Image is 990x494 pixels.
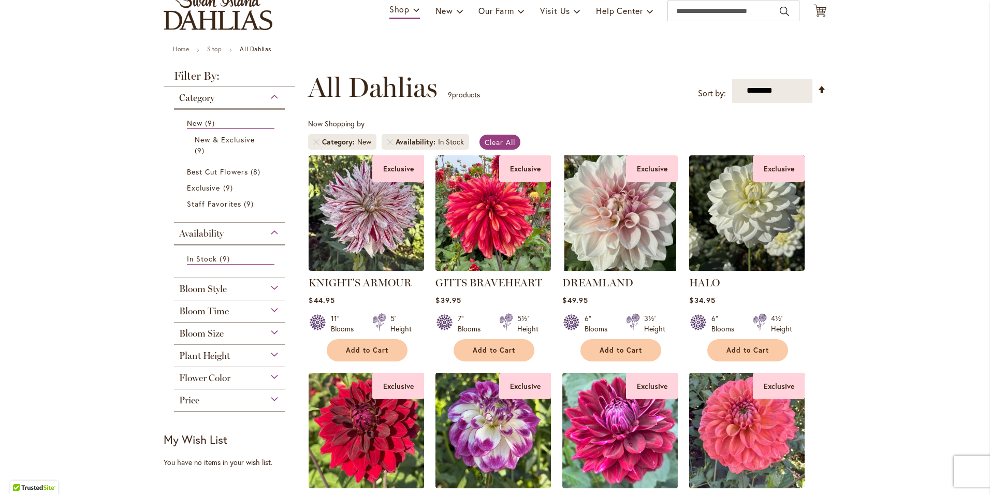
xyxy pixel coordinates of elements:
iframe: Launch Accessibility Center [8,457,37,486]
a: HALO Exclusive [689,263,805,273]
span: Staff Favorites [187,199,241,209]
span: New & Exclusive [195,135,255,144]
div: Exclusive [753,373,805,399]
a: New &amp; Exclusive [195,134,267,156]
div: Exclusive [499,373,551,399]
div: 4½' Height [771,313,792,334]
span: Plant Height [179,350,230,361]
a: Remove Category New [313,139,319,145]
a: SWEET NECTAR Exclusive [689,481,805,490]
span: Add to Cart [726,346,769,355]
div: 5½' Height [517,313,538,334]
a: OPENING NIGHT Exclusive [309,481,424,490]
a: HALO [689,277,720,289]
span: Shop [389,4,410,14]
div: Exclusive [626,155,678,182]
span: $39.95 [435,295,461,305]
a: GITTS BRAVEHEART [435,277,542,289]
div: 5' Height [390,313,412,334]
a: MISS ATTITUDE Exclusive [435,481,551,490]
div: 6" Blooms [711,313,740,334]
a: Shop [207,45,222,53]
img: SWEET NECTAR [689,373,805,488]
button: Add to Cart [327,339,407,361]
img: GITTS BRAVEHEART [435,155,551,271]
a: DREAMLAND [562,277,633,289]
span: Bloom Size [179,328,224,339]
span: Exclusive [187,183,220,193]
img: OPENING NIGHT [309,373,424,488]
div: 6" Blooms [585,313,614,334]
div: 11" Blooms [331,313,360,334]
a: Remove Availability In Stock [387,139,393,145]
span: 8 [251,166,263,177]
span: Price [179,395,199,406]
span: Add to Cart [600,346,642,355]
span: Now Shopping by [308,119,365,128]
img: STAR DUST [562,373,678,488]
a: Staff Favorites [187,198,274,209]
span: Flower Color [179,372,230,384]
button: Add to Cart [454,339,534,361]
span: 9 [220,253,232,264]
span: Clear All [485,137,515,147]
a: In Stock 9 [187,253,274,265]
strong: My Wish List [164,432,227,447]
div: In Stock [438,137,464,147]
div: Exclusive [372,373,424,399]
a: DREAMLAND Exclusive [562,263,678,273]
a: Clear All [479,135,520,150]
img: HALO [689,155,805,271]
img: MISS ATTITUDE [435,373,551,488]
a: KNIGHTS ARMOUR Exclusive [309,263,424,273]
span: 9 [223,182,236,193]
span: New [435,5,453,16]
span: Category [179,92,214,104]
div: You have no items in your wish list. [164,457,302,468]
span: 9 [195,145,207,156]
a: KNIGHT'S ARMOUR [309,277,412,289]
span: Add to Cart [346,346,388,355]
div: Exclusive [499,155,551,182]
span: Bloom Style [179,283,227,295]
img: DREAMLAND [562,155,678,271]
span: $34.95 [689,295,715,305]
span: All Dahlias [308,72,438,103]
strong: All Dahlias [240,45,271,53]
label: Sort by: [698,84,726,103]
a: Exclusive [187,182,274,193]
div: 3½' Height [644,313,665,334]
a: STAR DUST Exclusive [562,481,678,490]
span: Availability [179,228,224,239]
span: Category [322,137,357,147]
span: Our Farm [478,5,514,16]
a: Home [173,45,189,53]
span: Help Center [596,5,643,16]
button: Add to Cart [580,339,661,361]
div: 7" Blooms [458,313,487,334]
div: New [357,137,371,147]
div: Exclusive [753,155,805,182]
img: KNIGHTS ARMOUR [309,155,424,271]
span: 9 [244,198,256,209]
span: Best Cut Flowers [187,167,248,177]
span: New [187,118,202,128]
p: products [448,86,480,103]
span: 9 [205,118,217,128]
span: $44.95 [309,295,334,305]
span: In Stock [187,254,217,264]
div: Exclusive [626,373,678,399]
div: Exclusive [372,155,424,182]
span: Availability [396,137,438,147]
span: 9 [448,90,452,99]
button: Add to Cart [707,339,788,361]
a: GITTS BRAVEHEART Exclusive [435,263,551,273]
span: Bloom Time [179,306,229,317]
a: Best Cut Flowers [187,166,274,177]
span: Visit Us [540,5,570,16]
a: New [187,118,274,129]
span: Add to Cart [473,346,515,355]
strong: Filter By: [164,70,295,87]
span: $49.95 [562,295,588,305]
